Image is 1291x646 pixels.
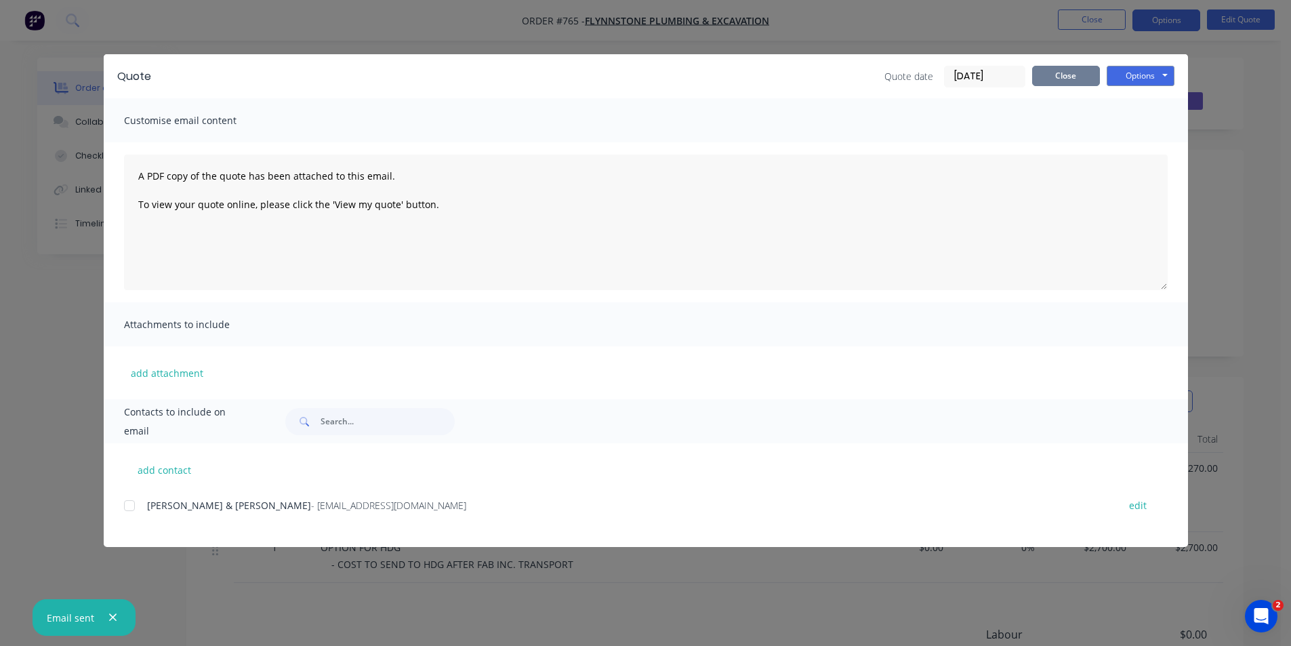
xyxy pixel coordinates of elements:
button: Options [1107,66,1174,86]
div: Email sent [47,611,94,625]
button: add contact [124,460,205,480]
span: - [EMAIL_ADDRESS][DOMAIN_NAME] [311,499,466,512]
button: Close [1032,66,1100,86]
button: add attachment [124,363,210,383]
span: Quote date [884,69,933,83]
span: Attachments to include [124,315,273,334]
span: Customise email content [124,111,273,130]
iframe: Intercom live chat [1245,600,1277,632]
span: [PERSON_NAME] & [PERSON_NAME] [147,499,311,512]
span: Contacts to include on email [124,403,252,441]
div: Quote [117,68,151,85]
span: 2 [1273,600,1284,611]
button: edit [1121,496,1155,514]
textarea: A PDF copy of the quote has been attached to this email. To view your quote online, please click ... [124,155,1168,290]
input: Search... [321,408,455,435]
